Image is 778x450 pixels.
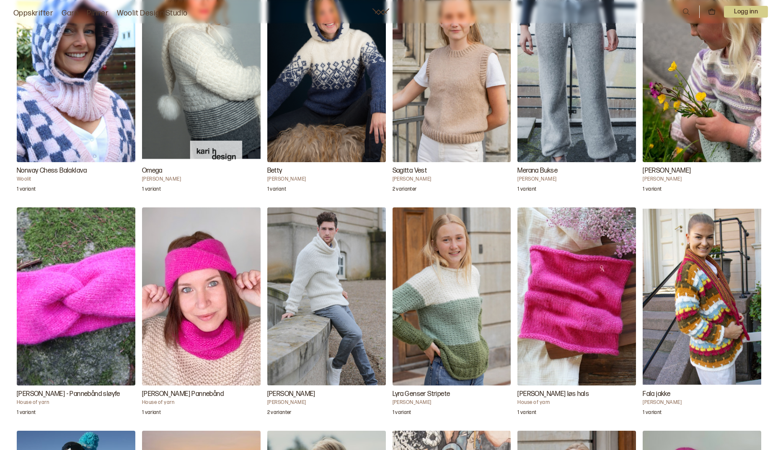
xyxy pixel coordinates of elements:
[267,166,386,176] h3: Betty
[393,176,511,183] h4: [PERSON_NAME]
[17,399,135,406] h4: House of yarn
[17,186,36,194] p: 1 variant
[267,399,386,406] h4: [PERSON_NAME]
[517,176,636,183] h4: [PERSON_NAME]
[393,207,511,385] img: Anne-Kirsti EspenesLyra Genser Stripete
[643,399,761,406] h4: [PERSON_NAME]
[517,186,536,194] p: 1 variant
[393,389,511,399] h3: Lyra Genser Stripete
[724,6,768,18] p: Logg inn
[142,409,161,418] p: 1 variant
[17,409,36,418] p: 1 variant
[393,207,511,421] a: Lyra Genser Stripete
[643,176,761,183] h4: [PERSON_NAME]
[372,8,389,15] a: Woolit
[643,409,662,418] p: 1 variant
[517,399,636,406] h4: House of yarn
[267,207,386,385] img: Iselin HafseidDavid genser
[17,389,135,399] h3: [PERSON_NAME] - Pannebånd sløyfe
[517,207,636,421] a: Rosa Sløyfe løs hals
[517,207,636,385] img: House of yarnRosa Sløyfe løs hals
[517,409,536,418] p: 1 variant
[13,8,53,19] a: Oppskrifter
[643,186,662,194] p: 1 variant
[142,176,261,183] h4: [PERSON_NAME]
[17,176,135,183] h4: Woolit
[517,166,636,176] h3: Merana Bukse
[142,207,261,421] a: Rosa Sløyfe Pannebånd
[267,409,292,418] p: 2 varianter
[643,389,761,399] h3: Fala jakke
[17,166,135,176] h3: Norway Chess Balaklava
[393,186,417,194] p: 2 varianter
[142,399,261,406] h4: House of yarn
[62,8,78,19] a: Garn
[393,399,511,406] h4: [PERSON_NAME]
[267,186,286,194] p: 1 variant
[142,207,261,385] img: House of yarnRosa Sløyfe Pannebånd
[643,207,761,385] img: Brit Frafjord ØrstavikFala jakke
[643,207,761,421] a: Fala jakke
[142,186,161,194] p: 1 variant
[517,389,636,399] h3: [PERSON_NAME] løs hals
[17,207,135,385] img: House of yarnRosa Sløyfe - Pannebånd sløyfe
[267,176,386,183] h4: [PERSON_NAME]
[87,8,109,19] a: Pinner
[117,8,188,19] a: Woolit Design Studio
[17,207,135,421] a: Rosa Sløyfe - Pannebånd sløyfe
[643,166,761,176] h3: [PERSON_NAME]
[267,389,386,399] h3: [PERSON_NAME]
[142,166,261,176] h3: Omega
[724,6,768,18] button: User dropdown
[142,389,261,399] h3: [PERSON_NAME] Pannebånd
[393,166,511,176] h3: Sagitta Vest
[267,207,386,421] a: David genser
[393,409,411,418] p: 1 variant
